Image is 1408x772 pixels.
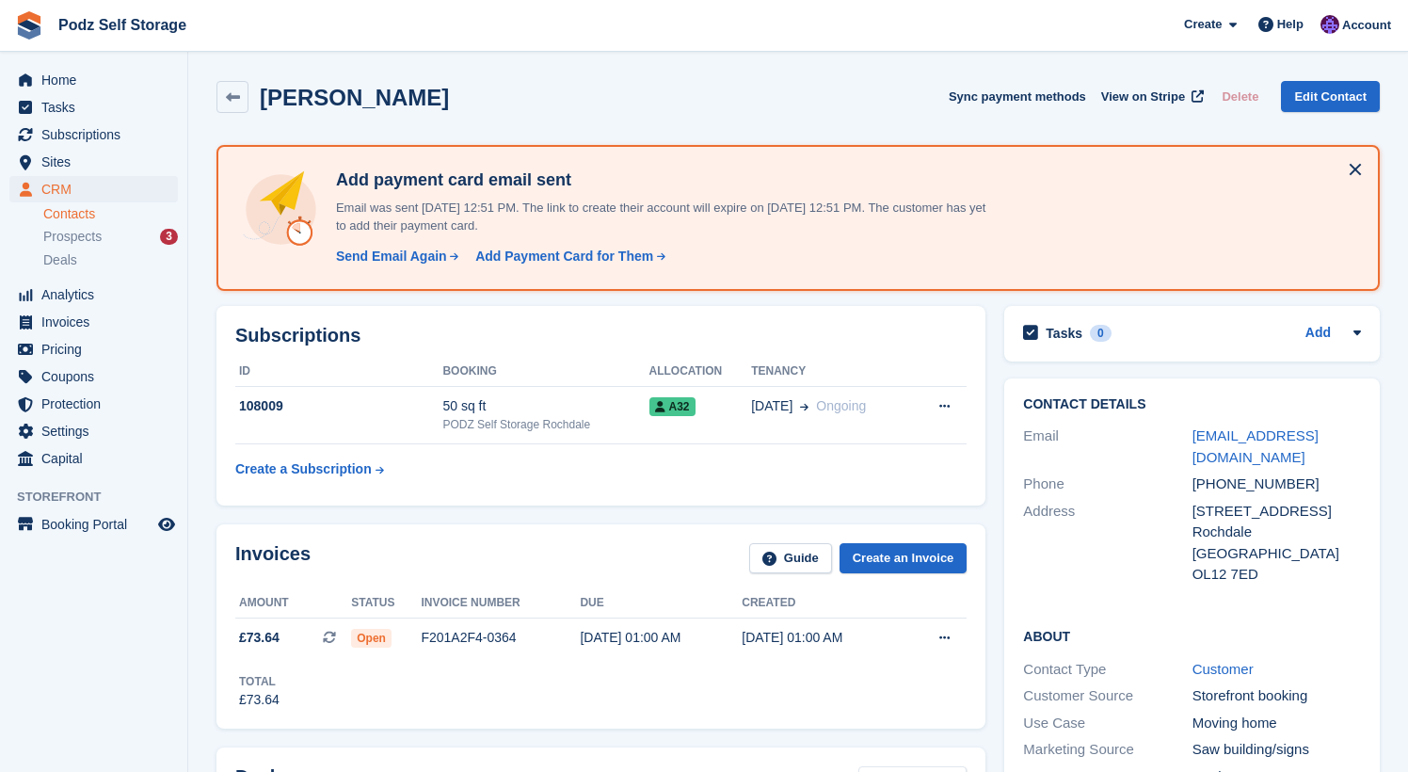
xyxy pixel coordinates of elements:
[1192,543,1361,565] div: [GEOGRAPHIC_DATA]
[9,336,178,362] a: menu
[9,176,178,202] a: menu
[351,629,392,648] span: Open
[421,588,580,619] th: Invoice number
[1192,713,1361,734] div: Moving home
[1023,501,1192,586] div: Address
[41,391,154,417] span: Protection
[260,85,449,110] h2: [PERSON_NAME]
[17,488,187,507] span: Storefront
[41,281,154,308] span: Analytics
[1192,501,1361,523] div: [STREET_ADDRESS]
[1192,564,1361,586] div: OL12 7ED
[949,81,1086,112] button: Sync payment methods
[1023,713,1192,734] div: Use Case
[9,94,178,121] a: menu
[9,309,178,335] a: menu
[1192,474,1361,495] div: [PHONE_NUMBER]
[1192,685,1361,707] div: Storefront booking
[43,250,178,270] a: Deals
[235,588,351,619] th: Amount
[41,67,154,93] span: Home
[41,511,154,538] span: Booking Portal
[9,281,178,308] a: menu
[43,251,77,269] span: Deals
[1094,81,1208,112] a: View on Stripe
[51,9,194,40] a: Podz Self Storage
[239,628,280,648] span: £73.64
[649,397,696,416] span: A32
[235,452,384,487] a: Create a Subscription
[160,229,178,245] div: 3
[9,121,178,148] a: menu
[9,418,178,444] a: menu
[475,247,653,266] div: Add Payment Card for Them
[235,396,442,416] div: 108009
[580,588,742,619] th: Due
[649,357,752,387] th: Allocation
[1281,81,1380,112] a: Edit Contact
[421,628,580,648] div: F201A2F4-0364
[442,357,648,387] th: Booking
[41,363,154,390] span: Coupons
[1192,522,1361,543] div: Rochdale
[41,445,154,472] span: Capital
[1046,325,1082,342] h2: Tasks
[751,357,912,387] th: Tenancy
[41,176,154,202] span: CRM
[239,690,280,710] div: £73.64
[235,459,372,479] div: Create a Subscription
[840,543,968,574] a: Create an Invoice
[1090,325,1112,342] div: 0
[1192,661,1254,677] a: Customer
[41,149,154,175] span: Sites
[1320,15,1339,34] img: Jawed Chowdhary
[1192,739,1361,761] div: Saw building/signs
[580,628,742,648] div: [DATE] 01:00 AM
[9,363,178,390] a: menu
[468,247,667,266] a: Add Payment Card for Them
[1023,474,1192,495] div: Phone
[1023,739,1192,761] div: Marketing Source
[1192,427,1319,465] a: [EMAIL_ADDRESS][DOMAIN_NAME]
[235,357,442,387] th: ID
[351,588,421,619] th: Status
[742,628,904,648] div: [DATE] 01:00 AM
[43,228,102,246] span: Prospects
[751,396,792,416] span: [DATE]
[328,169,987,191] h4: Add payment card email sent
[1305,323,1331,345] a: Add
[43,205,178,223] a: Contacts
[155,513,178,536] a: Preview store
[1023,426,1192,468] div: Email
[1214,81,1266,112] button: Delete
[328,199,987,235] p: Email was sent [DATE] 12:51 PM. The link to create their account will expire on [DATE] 12:51 PM. ...
[1023,626,1361,645] h2: About
[41,309,154,335] span: Invoices
[15,11,43,40] img: stora-icon-8386f47178a22dfd0bd8f6a31ec36ba5ce8667c1dd55bd0f319d3a0aa187defe.svg
[1101,88,1185,106] span: View on Stripe
[1023,659,1192,681] div: Contact Type
[43,227,178,247] a: Prospects 3
[9,445,178,472] a: menu
[1277,15,1304,34] span: Help
[442,396,648,416] div: 50 sq ft
[9,67,178,93] a: menu
[41,418,154,444] span: Settings
[1023,397,1361,412] h2: Contact Details
[1023,685,1192,707] div: Customer Source
[336,247,447,266] div: Send Email Again
[235,325,967,346] h2: Subscriptions
[749,543,832,574] a: Guide
[41,336,154,362] span: Pricing
[9,149,178,175] a: menu
[235,543,311,574] h2: Invoices
[9,511,178,538] a: menu
[742,588,904,619] th: Created
[41,94,154,121] span: Tasks
[1184,15,1222,34] span: Create
[1342,16,1391,35] span: Account
[442,416,648,433] div: PODZ Self Storage Rochdale
[816,398,866,413] span: Ongoing
[239,673,280,690] div: Total
[9,391,178,417] a: menu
